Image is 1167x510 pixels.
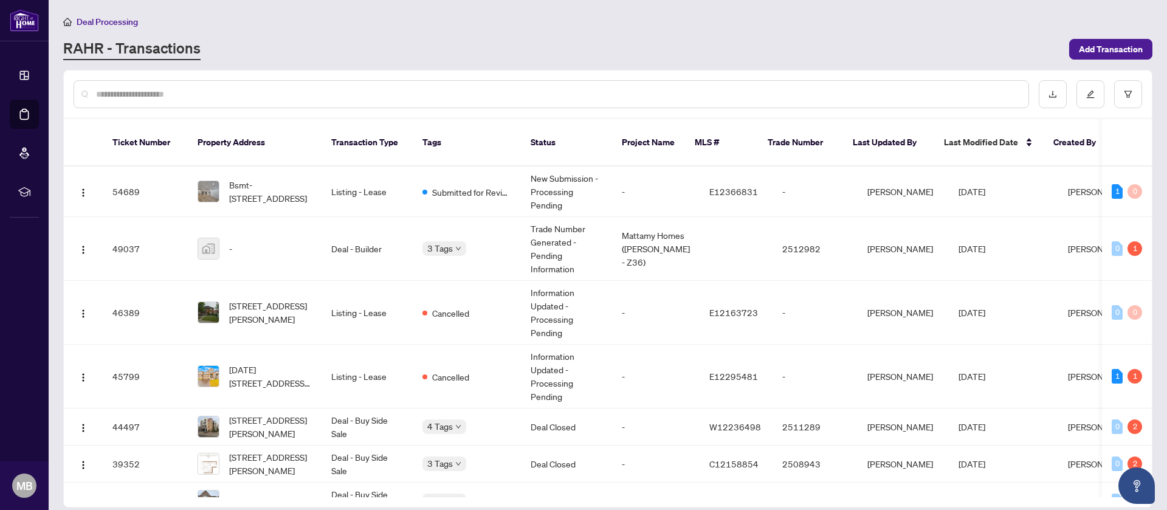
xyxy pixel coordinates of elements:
[427,457,453,470] span: 3 Tags
[959,458,985,469] span: [DATE]
[455,424,461,430] span: down
[78,460,88,470] img: Logo
[322,446,413,483] td: Deal - Buy Side Sale
[427,494,453,508] span: 3 Tags
[959,186,985,197] span: [DATE]
[63,38,201,60] a: RAHR - Transactions
[959,421,985,432] span: [DATE]
[63,18,72,26] span: home
[432,370,469,384] span: Cancelled
[229,242,232,255] span: -
[229,413,312,440] span: [STREET_ADDRESS][PERSON_NAME]
[103,217,188,281] td: 49037
[78,188,88,198] img: Logo
[77,16,138,27] span: Deal Processing
[959,307,985,318] span: [DATE]
[229,299,312,326] span: [STREET_ADDRESS][PERSON_NAME]
[934,119,1044,167] th: Last Modified Date
[1068,458,1134,469] span: [PERSON_NAME]
[858,167,949,217] td: [PERSON_NAME]
[612,167,700,217] td: -
[1127,369,1142,384] div: 1
[432,306,469,320] span: Cancelled
[1127,457,1142,471] div: 2
[103,345,188,408] td: 45799
[1039,80,1067,108] button: download
[773,217,858,281] td: 2512982
[1068,186,1134,197] span: [PERSON_NAME]
[612,345,700,408] td: -
[103,446,188,483] td: 39352
[521,119,612,167] th: Status
[858,408,949,446] td: [PERSON_NAME]
[1068,243,1134,254] span: [PERSON_NAME]
[959,495,985,506] span: [DATE]
[188,119,322,167] th: Property Address
[1118,467,1155,504] button: Open asap
[1112,305,1123,320] div: 0
[709,421,761,432] span: W12236498
[521,281,612,345] td: Information Updated - Processing Pending
[74,182,93,201] button: Logo
[1068,495,1134,506] span: [PERSON_NAME]
[229,494,307,508] span: [STREET_ADDRESS]
[427,419,453,433] span: 4 Tags
[74,454,93,474] button: Logo
[612,217,700,281] td: Mattamy Homes ([PERSON_NAME] - Z36)
[1048,90,1057,98] span: download
[858,281,949,345] td: [PERSON_NAME]
[427,241,453,255] span: 3 Tags
[858,446,949,483] td: [PERSON_NAME]
[1112,494,1123,508] div: 0
[685,119,758,167] th: MLS #
[455,461,461,467] span: down
[16,477,33,494] span: MB
[612,446,700,483] td: -
[10,9,39,32] img: logo
[78,373,88,382] img: Logo
[709,495,758,506] span: E12123102
[1127,419,1142,434] div: 2
[521,217,612,281] td: Trade Number Generated - Pending Information
[959,371,985,382] span: [DATE]
[103,281,188,345] td: 46389
[78,245,88,255] img: Logo
[1112,184,1123,199] div: 1
[74,417,93,436] button: Logo
[1068,307,1134,318] span: [PERSON_NAME]
[944,136,1018,149] span: Last Modified Date
[78,423,88,433] img: Logo
[773,281,858,345] td: -
[455,246,461,252] span: down
[322,345,413,408] td: Listing - Lease
[74,303,93,322] button: Logo
[959,243,985,254] span: [DATE]
[322,217,413,281] td: Deal - Builder
[858,345,949,408] td: [PERSON_NAME]
[1112,419,1123,434] div: 0
[1127,241,1142,256] div: 1
[1069,39,1152,60] button: Add Transaction
[709,458,759,469] span: C12158854
[773,446,858,483] td: 2508943
[1076,80,1104,108] button: edit
[198,416,219,437] img: thumbnail-img
[103,408,188,446] td: 44497
[1112,457,1123,471] div: 0
[1127,184,1142,199] div: 0
[1068,371,1134,382] span: [PERSON_NAME]
[1086,90,1095,98] span: edit
[1114,80,1142,108] button: filter
[709,307,758,318] span: E12163723
[521,345,612,408] td: Information Updated - Processing Pending
[322,119,413,167] th: Transaction Type
[1124,90,1132,98] span: filter
[773,408,858,446] td: 2511289
[198,302,219,323] img: thumbnail-img
[229,363,312,390] span: [DATE][STREET_ADDRESS][DATE]
[612,119,685,167] th: Project Name
[198,238,219,259] img: thumbnail-img
[432,185,511,199] span: Submitted for Review
[709,186,758,197] span: E12366831
[612,408,700,446] td: -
